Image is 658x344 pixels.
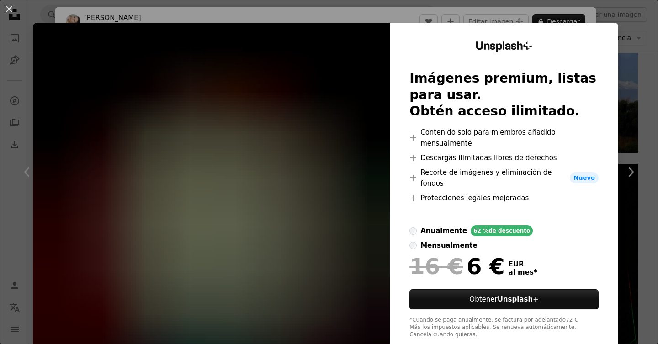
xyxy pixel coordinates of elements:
div: anualmente [420,225,467,236]
button: ObtenerUnsplash+ [409,289,599,309]
li: Recorte de imágenes y eliminación de fondos [409,167,599,189]
div: *Cuando se paga anualmente, se factura por adelantado 72 € Más los impuestos aplicables. Se renue... [409,317,599,339]
span: Nuevo [570,172,598,183]
li: Contenido solo para miembros añadido mensualmente [409,127,599,149]
strong: Unsplash+ [498,295,539,303]
div: 6 € [409,255,504,278]
span: EUR [509,260,537,268]
div: 62 % de descuento [471,225,533,236]
span: al mes * [509,268,537,276]
li: Protecciones legales mejoradas [409,193,599,203]
h2: Imágenes premium, listas para usar. Obtén acceso ilimitado. [409,70,599,120]
span: 16 € [409,255,463,278]
input: anualmente62 %de descuento [409,227,417,235]
li: Descargas ilimitadas libres de derechos [409,152,599,163]
div: mensualmente [420,240,477,251]
input: mensualmente [409,242,417,249]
